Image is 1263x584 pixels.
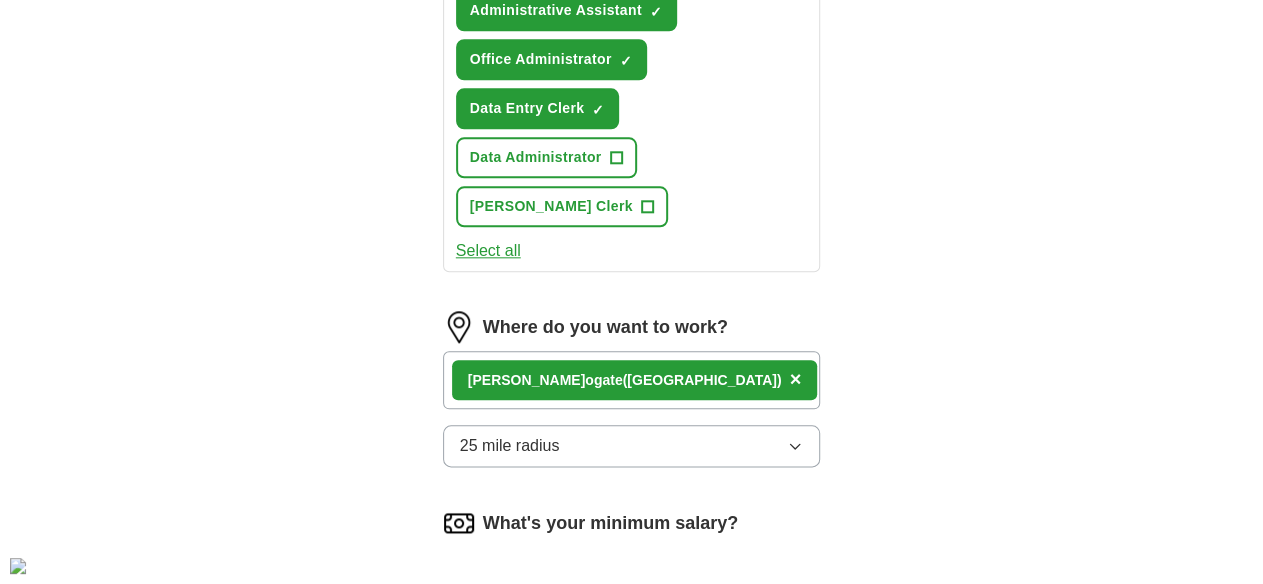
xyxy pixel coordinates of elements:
img: location.png [443,311,475,343]
span: ([GEOGRAPHIC_DATA]) [623,372,782,388]
span: ✓ [592,102,604,118]
span: [PERSON_NAME] Clerk [470,196,633,217]
label: What's your minimum salary? [483,510,738,537]
span: ✓ [650,4,662,20]
span: Office Administrator [470,49,612,70]
button: × [789,365,801,395]
button: Data Administrator [456,137,637,178]
div: Cookie consent button [10,558,26,574]
strong: [PERSON_NAME] [468,372,585,388]
button: Select all [456,239,521,263]
img: salary.png [443,507,475,539]
div: ogate [468,370,782,391]
img: Cookie%20settings [10,558,26,574]
button: 25 mile radius [443,425,821,467]
span: Data Administrator [470,147,602,168]
button: Data Entry Clerk✓ [456,88,620,129]
span: Data Entry Clerk [470,98,585,119]
span: × [789,368,801,390]
span: ✓ [620,53,632,69]
button: Office Administrator✓ [456,39,647,80]
span: 25 mile radius [460,434,560,458]
label: Where do you want to work? [483,314,728,341]
button: [PERSON_NAME] Clerk [456,186,668,227]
